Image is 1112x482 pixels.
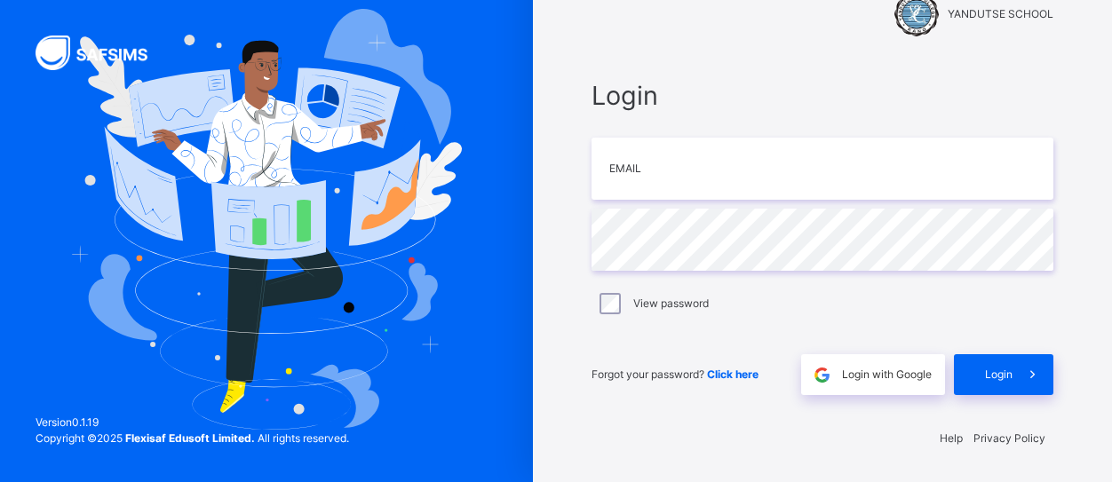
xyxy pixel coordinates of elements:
label: View password [633,296,709,312]
span: Copyright © 2025 All rights reserved. [36,431,349,445]
a: Help [940,431,963,445]
a: Click here [707,367,759,381]
strong: Flexisaf Edusoft Limited. [125,431,255,445]
span: Forgot your password? [592,367,759,381]
span: Login [985,367,1013,383]
a: Privacy Policy [973,431,1045,445]
span: Login [592,76,1053,115]
img: Hero Image [71,9,463,430]
span: Version 0.1.19 [36,415,349,431]
span: Login with Google [842,367,932,383]
img: google.396cfc9801f0270233282035f929180a.svg [812,365,832,385]
span: YANDUTSE SCHOOL [948,6,1053,22]
img: SAFSIMS Logo [36,36,169,70]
